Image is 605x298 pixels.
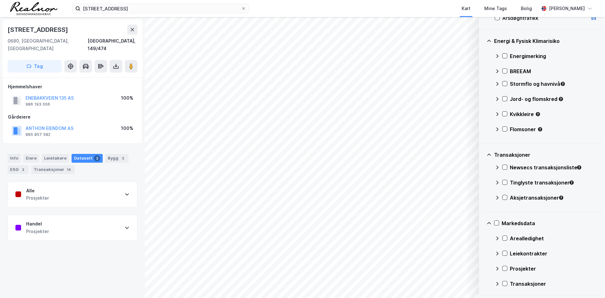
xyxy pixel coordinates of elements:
[510,280,597,288] div: Transaksjoner
[26,220,49,228] div: Handel
[510,126,597,133] div: Flomsoner
[510,67,597,75] div: BREEAM
[494,151,597,159] div: Transaksjoner
[121,125,133,132] div: 100%
[510,110,597,118] div: Kvikkleire
[80,4,241,13] input: Søk på adresse, matrikkel, gårdeiere, leietakere eller personer
[510,80,597,88] div: Stormflo og havnivå
[8,165,29,174] div: ESG
[502,14,587,22] div: Årsdøgntrafikk
[42,154,69,163] div: Leietakere
[537,126,543,132] div: Tooltip anchor
[20,167,26,173] div: 3
[10,2,57,15] img: realnor-logo.934646d98de889bb5806.png
[510,164,597,171] div: Newsecs transaksjonsliste
[558,195,564,201] div: Tooltip anchor
[576,165,582,170] div: Tooltip anchor
[88,37,137,52] div: [GEOGRAPHIC_DATA], 149/474
[8,25,69,35] div: [STREET_ADDRESS]
[94,155,100,161] div: 2
[549,5,585,12] div: [PERSON_NAME]
[8,154,21,163] div: Info
[23,154,39,163] div: Eiere
[484,5,507,12] div: Mine Tags
[26,194,49,202] div: Prosjekter
[8,37,88,52] div: 0680, [GEOGRAPHIC_DATA], [GEOGRAPHIC_DATA]
[26,132,50,137] div: 885 857 582
[510,52,597,60] div: Energimerking
[558,96,564,102] div: Tooltip anchor
[573,268,605,298] iframe: Chat Widget
[569,180,574,185] div: Tooltip anchor
[510,250,597,257] div: Leiekontrakter
[8,60,62,73] button: Tag
[510,235,597,242] div: Arealledighet
[8,83,137,91] div: Hjemmelshaver
[462,5,470,12] div: Kart
[72,154,103,163] div: Datasett
[120,155,126,161] div: 3
[510,194,597,202] div: Aksjetransaksjoner
[8,113,137,121] div: Gårdeiere
[26,102,50,107] div: 986 193 006
[31,165,75,174] div: Transaksjoner
[573,268,605,298] div: Kontrollprogram for chat
[510,179,597,186] div: Tinglyste transaksjoner
[510,95,597,103] div: Jord- og flomskred
[502,219,597,227] div: Markedsdata
[560,81,566,87] div: Tooltip anchor
[510,265,597,272] div: Prosjekter
[535,111,541,117] div: Tooltip anchor
[26,228,49,235] div: Prosjekter
[105,154,129,163] div: Bygg
[66,167,72,173] div: 14
[494,37,597,45] div: Energi & Fysisk Klimarisiko
[26,187,49,195] div: Alle
[521,5,532,12] div: Bolig
[121,94,133,102] div: 100%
